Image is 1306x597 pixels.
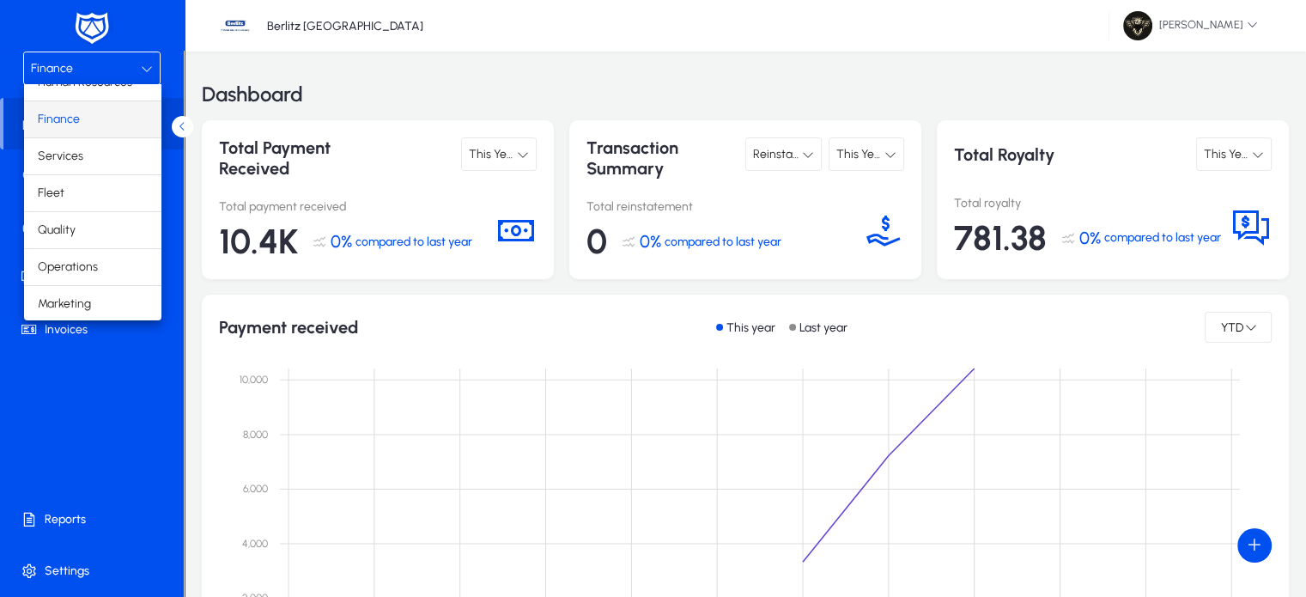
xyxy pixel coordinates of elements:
span: Services [38,146,83,167]
span: Marketing [38,294,91,314]
span: Finance [38,109,80,130]
span: Fleet [38,183,64,204]
span: Quality [38,220,76,241]
span: Operations [38,257,98,277]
